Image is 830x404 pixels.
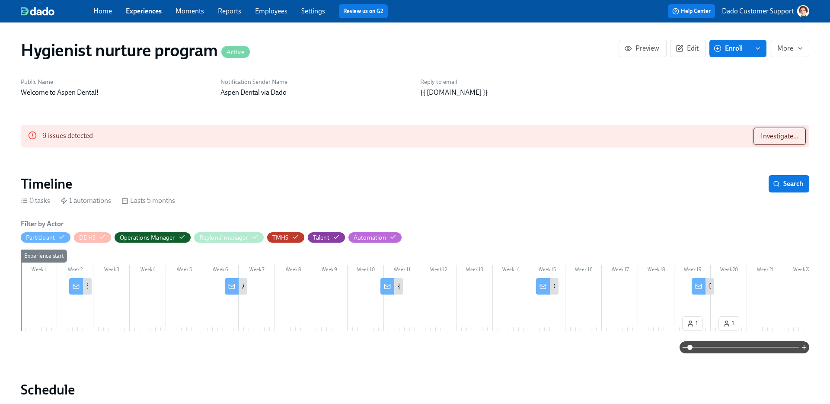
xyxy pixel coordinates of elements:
[220,78,410,86] h6: Notification Sender Name
[272,234,289,242] div: Hide TMHS
[668,4,715,18] button: Help Center
[220,88,410,97] p: Aspen Dental via Dado
[711,265,747,276] div: Week 20
[384,265,420,276] div: Week 11
[93,7,112,15] a: Home
[380,278,403,295] div: {{ participant.firstName }}, your journey awaits!
[747,265,783,276] div: Week 21
[21,219,64,229] h6: Filter by Actor
[709,282,815,291] div: Discover your Aspen Dental Benefits
[239,265,275,276] div: Week 7
[339,4,388,18] button: Review us on G2
[749,40,766,57] button: enroll
[74,232,111,243] button: DDHS
[602,265,638,276] div: Week 17
[21,175,72,192] h2: Timeline
[42,128,93,145] div: 9 issues detected
[692,278,714,295] div: Discover your Aspen Dental Benefits
[709,40,749,57] button: Enroll
[783,265,820,276] div: Week 22
[672,7,711,16] span: Help Center
[677,44,699,53] span: Edit
[343,7,383,16] a: Review us on G2
[93,265,130,276] div: Week 3
[275,265,311,276] div: Week 8
[121,196,175,205] div: Lasts 5 months
[354,234,386,242] div: Hide Automation
[420,88,610,97] p: {{ [DOMAIN_NAME] }}
[86,282,175,291] div: See you soon at Aspen Dental!
[313,234,329,242] div: Hide Talent
[21,232,70,243] button: Participant
[536,278,559,295] div: Get an inside look at life at [GEOGRAPHIC_DATA]!
[687,319,698,328] span: 1
[770,40,809,57] button: More
[553,282,701,291] div: Get an inside look at life at [GEOGRAPHIC_DATA]!
[777,44,802,53] span: More
[242,282,337,291] div: At Aspen Dental, we put YOU 1st
[126,7,162,15] a: Experiences
[202,265,239,276] div: Week 6
[21,78,210,86] h6: Public Name
[61,196,111,205] div: 1 automations
[130,265,166,276] div: Week 4
[21,196,50,205] div: 0 tasks
[21,40,250,61] h1: Hygienist nurture program
[199,234,248,242] div: Hide Regional manager
[308,232,345,243] button: Talent
[225,278,247,295] div: At Aspen Dental, we put YOU 1st
[420,78,610,86] h6: Reply-to email
[638,265,674,276] div: Week 18
[529,265,565,276] div: Week 15
[682,316,703,331] button: 1
[21,88,210,97] p: Welcome to Aspen Dental!
[348,232,402,243] button: Automation
[311,265,348,276] div: Week 9
[21,7,93,16] a: dado
[723,319,734,328] span: 1
[176,7,204,15] a: Moments
[69,278,92,295] div: See you soon at Aspen Dental!
[79,234,96,242] div: Hide DDHS
[753,128,806,145] button: Investigate...
[21,7,54,16] img: dado
[456,265,493,276] div: Week 13
[493,265,529,276] div: Week 14
[420,265,456,276] div: Week 12
[57,265,93,276] div: Week 2
[718,316,739,331] button: 1
[674,265,711,276] div: Week 19
[301,7,325,15] a: Settings
[21,381,809,398] h2: Schedule
[761,132,798,141] span: Investigate...
[194,232,264,243] button: Regional manager
[722,5,809,17] button: Dado Customer Support
[348,265,384,276] div: Week 10
[166,265,202,276] div: Week 5
[722,6,794,16] p: Dado Customer Support
[120,234,175,242] div: Hide Operations Manager
[619,40,667,57] button: Preview
[115,232,191,243] button: Operations Manager
[398,282,537,291] div: {{ participant.firstName }}, your journey awaits!
[775,180,803,188] span: Search
[267,232,304,243] button: TMHS
[769,175,809,192] button: Search
[715,44,743,53] span: Enroll
[21,250,67,263] div: Experience start
[797,5,809,17] img: AATXAJw-nxTkv1ws5kLOi-TQIsf862R-bs_0p3UQSuGH=s96-c
[255,7,287,15] a: Employees
[221,49,250,55] span: Active
[26,234,55,242] div: Hide Participant
[565,265,602,276] div: Week 16
[670,40,706,57] button: Edit
[21,265,57,276] div: Week 1
[626,44,659,53] span: Preview
[218,7,241,15] a: Reports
